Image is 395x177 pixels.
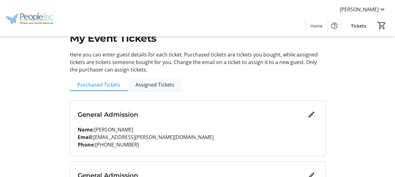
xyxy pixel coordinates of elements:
strong: Name: [78,126,94,133]
span: [PERSON_NAME] [340,6,379,13]
p: [EMAIL_ADDRESS][PERSON_NAME][DOMAIN_NAME] [78,133,318,141]
h1: My Event Tickets [70,31,326,46]
strong: Phone: [78,141,95,148]
span: Home [310,23,323,29]
span: Purchased Tickets [77,82,120,87]
h3: General Admission [78,110,305,119]
a: Home [305,20,328,32]
button: [PERSON_NAME] [335,4,391,14]
img: People Inc.'s Logo [4,3,60,34]
button: Cart [376,20,387,31]
p: [PHONE_NUMBER] [78,141,318,148]
p: Here you can enter guest details for each ticket. Purchased tickets are tickets you bought, while... [70,51,326,73]
strong: Email: [78,134,93,141]
a: Tickets [346,20,371,32]
span: Assigned Tickets [135,82,174,87]
p: [PERSON_NAME] [78,126,318,133]
span: Tickets [351,23,366,29]
button: Help [328,19,341,32]
button: Edit [305,108,318,121]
